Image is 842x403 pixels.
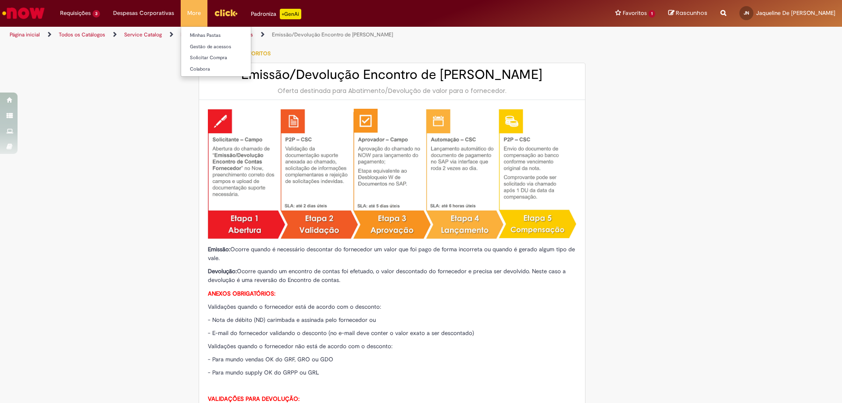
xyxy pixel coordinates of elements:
a: Minhas Pastas [181,31,278,40]
span: Jaqueline De [PERSON_NAME] [756,9,835,17]
strong: ANEXOS OBRIGATÓRIOS: [208,290,275,297]
span: - Nota de débito (ND) carimbada e assinada pelo fornecedor ou [208,316,376,324]
span: Requisições [60,9,91,18]
span: JN [744,10,749,16]
a: Solicitar Compra [181,53,278,63]
strong: Devolução: [208,267,237,275]
p: +GenAi [280,9,301,19]
h2: Emissão/Devolução Encontro de [PERSON_NAME] [208,68,576,82]
div: Padroniza [251,9,301,19]
div: Oferta destinada para Abatimento/Devolução de valor para o fornecedor. [208,86,576,95]
strong: VALIDAÇÕES PARA DEVOLUÇÃO: [208,395,300,403]
img: click_logo_yellow_360x200.png [214,6,238,19]
a: Todos os Catálogos [59,31,105,38]
img: ServiceNow [1,4,46,22]
ul: Trilhas de página [7,27,555,43]
span: Favoritos [623,9,647,18]
span: Despesas Corporativas [113,9,174,18]
span: 1 [649,10,655,18]
span: Rascunhos [676,9,707,17]
span: Validações quando o fornecedor está de acordo com o desconto: [208,303,381,310]
a: Emissão/Devolução Encontro de [PERSON_NAME] [272,31,393,38]
a: Rascunhos [668,9,707,18]
span: - Para mundo vendas OK do GRF, GRO ou GDO [208,356,333,363]
ul: More [181,26,251,77]
a: Service Catalog [124,31,162,38]
span: More [187,9,201,18]
a: Página inicial [10,31,40,38]
strong: Emissão: [208,246,230,253]
span: Validações quando o fornecedor não está de acordo com o desconto: [208,342,392,350]
span: 3 [93,10,100,18]
span: - E-mail do fornecedor validando o desconto (no e-mail deve conter o valor exato a ser descontado) [208,329,474,337]
span: - Para mundo supply OK do GRPP ou GRL [208,369,319,376]
a: Colabora [181,64,278,74]
span: Ocorre quando é necessário descontar do fornecedor um valor que foi pago de forma incorreta ou qu... [208,246,575,262]
a: Gestão de acessos [181,42,278,52]
span: Ocorre quando um encontro de contas foi efetuado, o valor descontado do fornecedor e precisa ser ... [208,267,566,284]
